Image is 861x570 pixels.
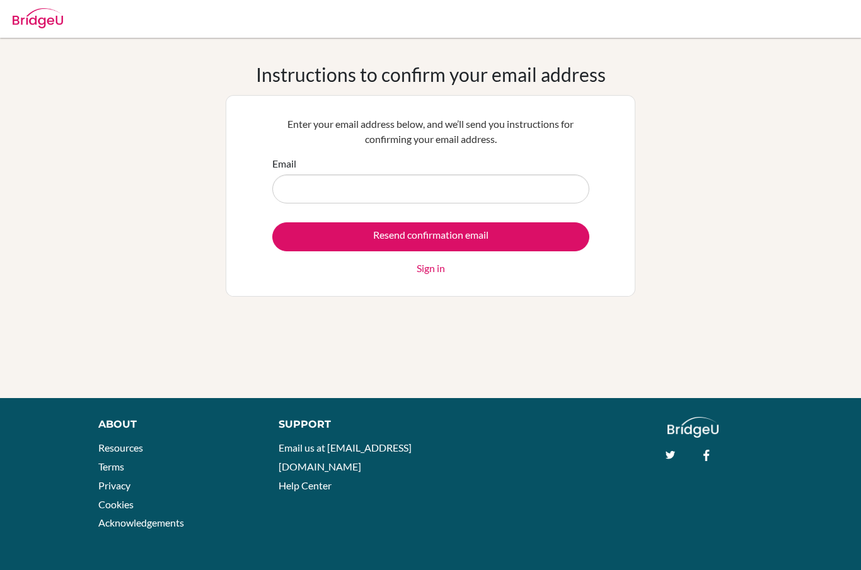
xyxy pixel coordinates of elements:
[256,63,606,86] h1: Instructions to confirm your email address
[98,417,250,432] div: About
[417,261,445,276] a: Sign in
[98,479,130,491] a: Privacy
[272,117,589,147] p: Enter your email address below, and we’ll send you instructions for confirming your email address.
[279,417,418,432] div: Support
[279,442,412,472] a: Email us at [EMAIL_ADDRESS][DOMAIN_NAME]
[98,442,143,453] a: Resources
[667,417,719,438] img: logo_white@2x-f4f0deed5e89b7ecb1c2cc34c3e3d731f90f0f143d5ea2071677605dd97b5244.png
[272,156,296,171] label: Email
[279,479,332,491] a: Help Center
[272,222,589,251] input: Resend confirmation email
[98,498,134,510] a: Cookies
[98,460,124,472] a: Terms
[13,8,63,28] img: Bridge-U
[98,516,184,528] a: Acknowledgements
